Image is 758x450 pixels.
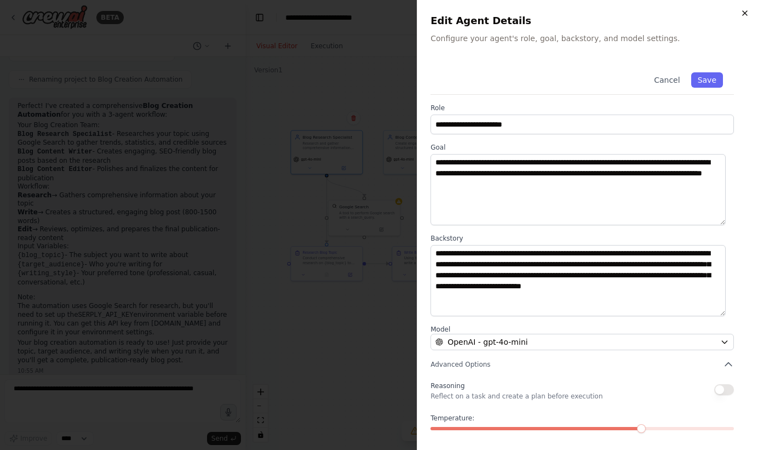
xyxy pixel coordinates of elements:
[430,334,734,350] button: OpenAI - gpt-4o-mini
[430,360,490,369] span: Advanced Options
[430,414,474,423] span: Temperature:
[430,33,745,44] p: Configure your agent's role, goal, backstory, and model settings.
[430,13,745,29] h2: Edit Agent Details
[430,143,734,152] label: Goal
[647,72,686,88] button: Cancel
[430,392,602,401] p: Reflect on a task and create a plan before execution
[447,337,527,348] span: OpenAI - gpt-4o-mini
[430,234,734,243] label: Backstory
[430,359,734,370] button: Advanced Options
[691,72,723,88] button: Save
[430,325,734,334] label: Model
[430,104,734,112] label: Role
[430,382,464,390] span: Reasoning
